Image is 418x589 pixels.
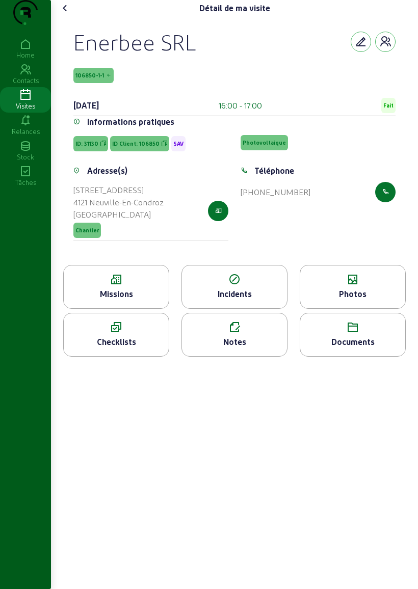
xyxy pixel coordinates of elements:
[64,336,169,348] div: Checklists
[254,165,294,177] div: Téléphone
[241,186,310,198] div: [PHONE_NUMBER]
[300,336,405,348] div: Documents
[75,72,104,79] span: 106850-1-1
[112,140,160,147] span: ID Client: 106850
[73,208,164,221] div: [GEOGRAPHIC_DATA]
[182,336,287,348] div: Notes
[87,116,174,128] div: Informations pratiques
[219,99,262,112] div: 16:00 - 17:00
[300,288,405,300] div: Photos
[75,140,98,147] span: ID: 31130
[199,2,270,14] div: Détail de ma visite
[73,29,196,55] div: Enerbee SRL
[73,99,99,112] div: [DATE]
[64,288,169,300] div: Missions
[173,140,184,147] span: SAV
[182,288,287,300] div: Incidents
[75,227,99,234] span: Chantier
[383,102,394,109] span: Fait
[87,165,127,177] div: Adresse(s)
[73,196,164,208] div: 4121 Neuville-En-Condroz
[243,139,286,146] span: Photovoltaique
[73,184,164,196] div: [STREET_ADDRESS]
